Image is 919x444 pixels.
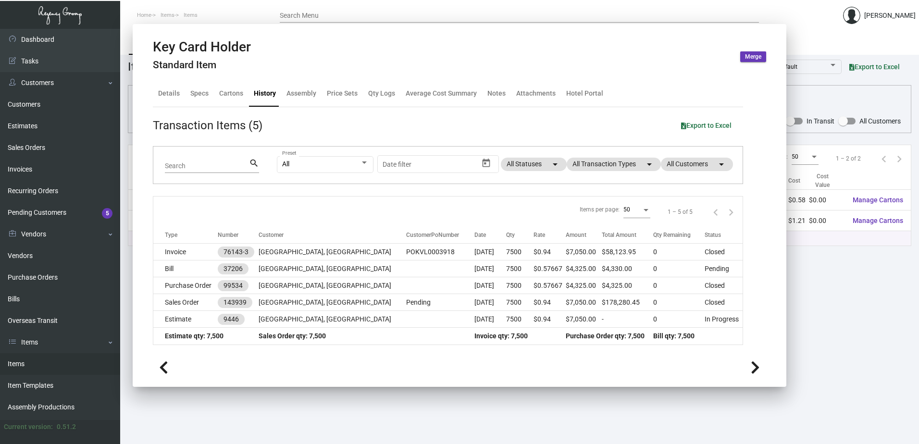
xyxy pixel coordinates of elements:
td: $4,325.00 [566,260,602,277]
div: Qty [506,231,534,239]
td: $4,325.00 [566,277,602,294]
img: admin@bootstrapmaster.com [843,7,860,24]
span: Manage Cartons [853,217,903,224]
mat-chip: 143939 [218,297,252,308]
td: 0 [653,260,705,277]
div: History [254,88,276,99]
td: Sales Order [153,294,218,311]
div: Qty [506,231,515,239]
td: $0.00 [809,190,845,210]
span: Sales Order qty: 7,500 [259,332,326,340]
div: Type [165,231,177,239]
span: Export to Excel [681,122,732,129]
div: Rate [534,231,545,239]
td: 0 [653,277,705,294]
div: Qty Remaining [653,231,705,239]
div: Average Cost Summary [406,88,477,99]
span: Purchase Order qty: 7,500 [566,332,645,340]
td: [GEOGRAPHIC_DATA], [GEOGRAPHIC_DATA] [259,260,406,277]
td: 0 [653,294,705,311]
span: Estimate qty: 7,500 [165,332,224,340]
td: $0.94 [534,294,566,311]
button: Next page [892,151,907,166]
div: Status [705,231,743,239]
span: Invoice qty: 7,500 [474,332,528,340]
td: [DATE] [474,260,506,277]
td: Closed [705,277,743,294]
button: Merge [740,51,766,62]
td: $178,280.45 [602,294,653,311]
mat-icon: arrow_drop_down [549,159,561,170]
span: 50 [623,206,630,213]
div: Notes [487,88,506,99]
mat-chip: All Customers [661,158,733,171]
td: $4,325.00 [602,277,653,294]
td: $0.94 [534,311,566,328]
div: Amount [566,231,602,239]
mat-icon: arrow_drop_down [716,159,727,170]
div: Current version: [4,422,53,432]
div: Assembly [286,88,316,99]
mat-chip: 37206 [218,263,248,274]
td: 7500 [506,311,534,328]
div: Items per page: [580,205,620,214]
td: In Progress [705,311,743,328]
td: - [602,311,653,328]
div: [PERSON_NAME] [864,11,916,21]
td: $4,330.00 [602,260,653,277]
td: 7500 [506,244,534,260]
span: 50 [792,153,798,160]
td: [DATE] [474,294,506,311]
mat-chip: 76143-3 [218,247,254,258]
td: $0.94 [534,244,566,260]
td: [GEOGRAPHIC_DATA], [GEOGRAPHIC_DATA] [259,244,406,260]
div: Amount [566,231,586,239]
div: Number [218,231,258,239]
span: In Transit [807,115,834,127]
mat-icon: search [249,158,259,169]
td: [DATE] [474,277,506,294]
td: $0.58 [788,190,809,210]
mat-chip: 9446 [218,314,245,325]
td: [GEOGRAPHIC_DATA], [GEOGRAPHIC_DATA] [259,277,406,294]
div: Status [705,231,721,239]
td: [GEOGRAPHIC_DATA], [GEOGRAPHIC_DATA] [259,311,406,328]
span: Bill qty: 7,500 [653,332,695,340]
td: Invoice [153,244,218,260]
td: 7500 [506,260,534,277]
div: Cost Value [809,172,836,189]
button: Previous page [876,151,892,166]
td: $0.00 [809,210,845,231]
mat-icon: arrow_drop_down [644,159,655,170]
td: Key Card Holder - TEMP [128,210,209,231]
div: Total Amount [602,231,636,239]
mat-select: Items per page: [792,154,819,160]
div: CustomerPoNumber [406,231,474,239]
span: Items [184,12,198,18]
span: Merge [745,53,761,61]
span: Default [779,63,797,70]
div: CustomerPoNumber [406,231,459,239]
div: Total Amount [602,231,653,239]
button: Previous page [708,204,723,220]
div: Attachments [516,88,556,99]
td: $1.21 [788,210,809,231]
mat-select: Items per page: [623,206,650,213]
td: [DATE] [474,311,506,328]
button: Export to Excel [673,117,739,134]
mat-chip: All Statuses [501,158,567,171]
button: Open calendar [479,155,494,171]
td: Bill [153,260,218,277]
div: Qty Logs [368,88,395,99]
td: Purchase Order [153,277,218,294]
div: Number [218,231,238,239]
div: Rate [534,231,566,239]
td: [DATE] [474,244,506,260]
mat-chip: All Transaction Types [567,158,661,171]
div: Cost [788,176,800,185]
div: Type [165,231,218,239]
span: All Customers [859,115,901,127]
td: [GEOGRAPHIC_DATA], [GEOGRAPHIC_DATA] [259,294,406,311]
div: Transaction Items (5) [153,117,262,134]
div: 1 – 2 of 2 [836,154,861,163]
